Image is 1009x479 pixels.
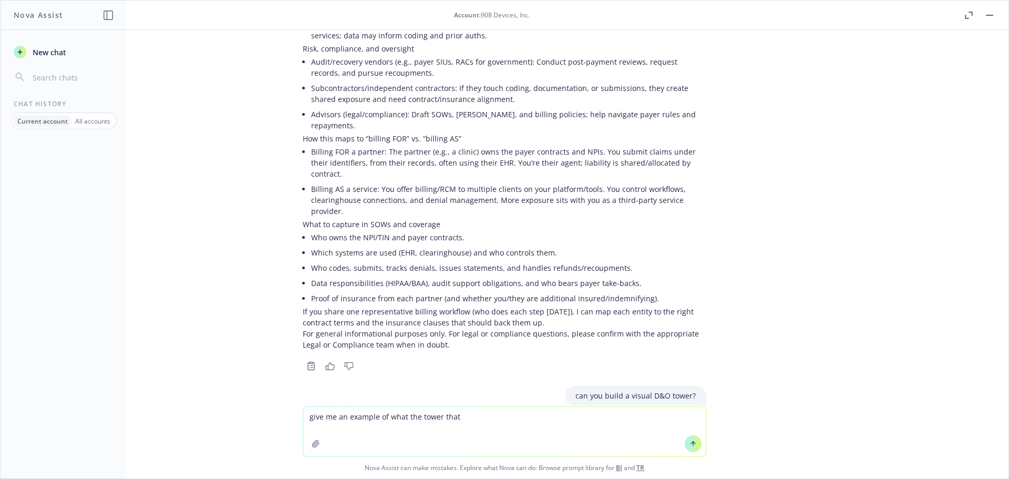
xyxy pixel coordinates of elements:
li: Billing FOR a partner: The partner (e.g., a clinic) owns the payer contracts and NPIs. You submit... [311,144,706,181]
li: Which systems are used (EHR, clearinghouse) and who controls them. [311,245,706,260]
a: TR [636,463,644,472]
li: Billing AS a service: You offer billing/RCM to multiple clients on your platform/tools. You contr... [311,181,706,219]
li: Who owns the NPI/TIN and payer contracts. [311,230,706,245]
span: New chat [30,47,66,58]
p: All accounts [75,117,110,126]
p: If you share one representative billing workflow (who does each step [DATE]), I can map each enti... [303,306,706,328]
p: How this maps to “billing FOR” vs. “billing AS” [303,133,706,144]
textarea: give me an example of what the tower that [303,407,706,456]
button: New chat [9,43,118,62]
li: Audit/recovery vendors (e.g., payer SIUs, RACs for government): Conduct post‑payment reviews, req... [311,54,706,80]
div: : 908 Devices, Inc. [454,11,530,19]
p: For general informational purposes only. For legal or compliance questions, please confirm with t... [303,328,706,350]
li: Subcontractors/independent contractors: If they touch coding, documentation, or submissions, they... [311,80,706,107]
span: Account [454,11,479,19]
a: BI [616,463,622,472]
p: Risk, compliance, and oversight [303,43,706,54]
button: Thumbs down [341,359,357,373]
p: can you build a visual D&O tower? [575,390,696,401]
h1: Nova Assist [14,9,63,21]
p: What to capture in SOWs and coverage [303,219,706,230]
span: Nova Assist can make mistakes. Explore what Nova can do: Browse prompt library for and [5,457,1004,478]
li: PBM (pharmacy benefit manager) and specialty pharmacy: Relevant if you bill for [MEDICAL_DATA] or... [311,17,706,43]
li: Who codes, submits, tracks denials, issues statements, and handles refunds/recoupments. [311,260,706,276]
li: Proof of insurance from each partner (and whether you/they are additional insured/indemnifying). [311,291,706,306]
svg: Copy to clipboard [306,361,316,371]
p: Current account [17,117,68,126]
li: Advisors (legal/compliance): Draft SOWs, [PERSON_NAME], and billing policies; help navigate payer... [311,107,706,133]
li: Data responsibilities (HIPAA/BAA), audit support obligations, and who bears payer take‑backs. [311,276,706,291]
input: Search chats [30,70,114,85]
div: Chat History [1,99,127,108]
